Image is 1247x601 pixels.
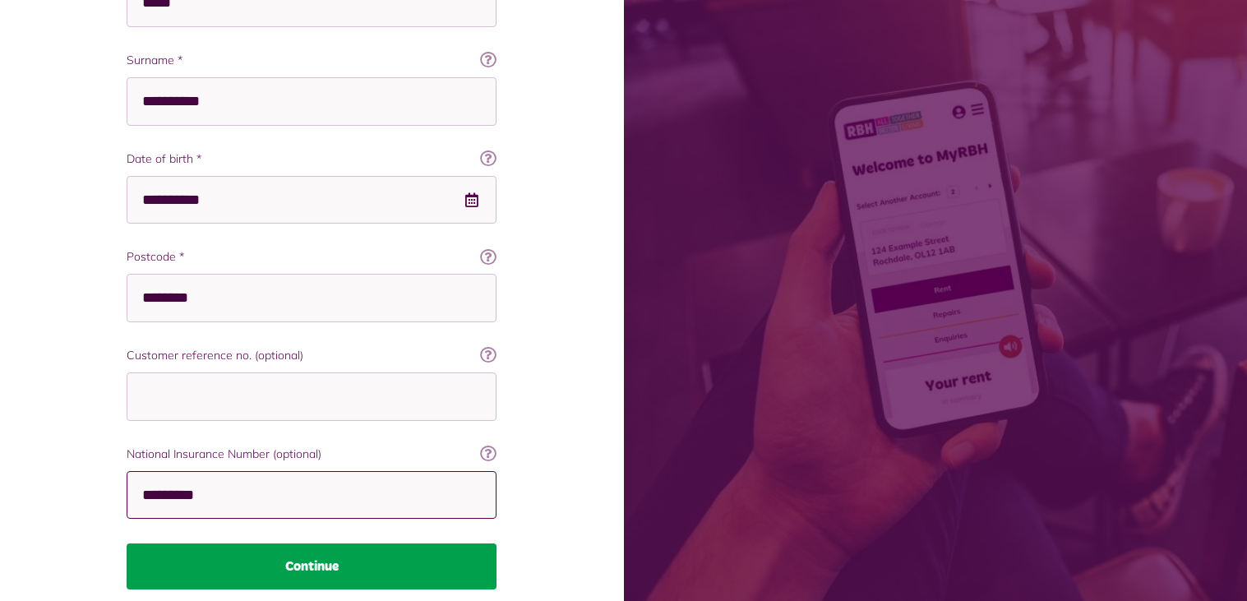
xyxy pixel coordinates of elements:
[127,543,496,589] button: Continue
[127,176,496,224] input: Use the arrow keys to pick a date
[127,347,496,364] label: Customer reference no. (optional)
[127,446,496,463] label: National Insurance Number (optional)
[127,150,496,168] label: Date of birth *
[127,248,496,266] label: Postcode *
[127,52,496,69] label: Surname *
